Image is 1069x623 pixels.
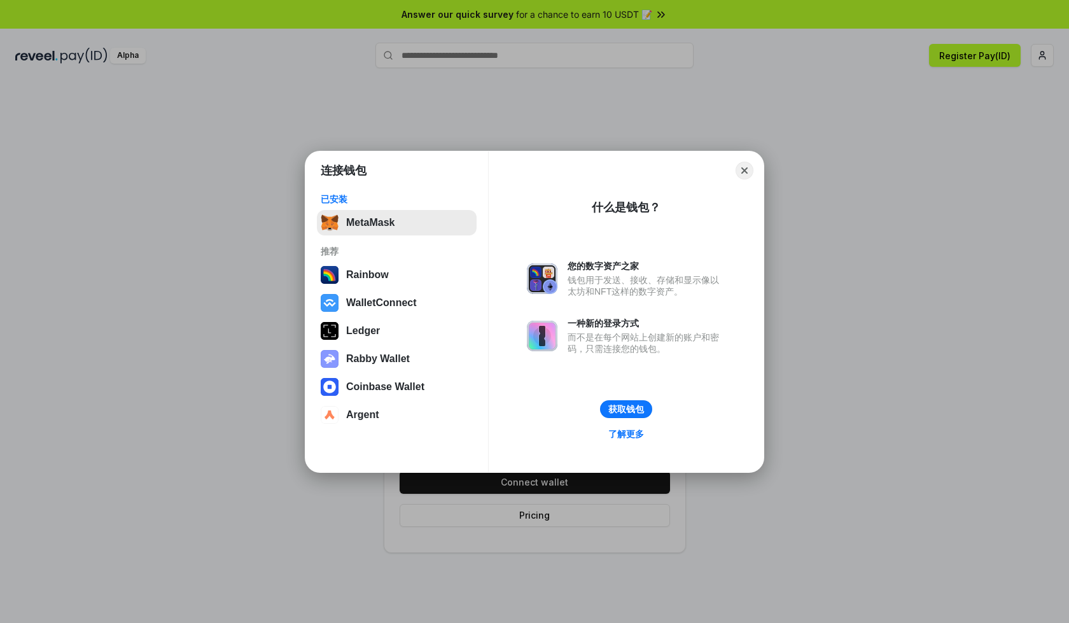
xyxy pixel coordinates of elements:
[346,409,379,421] div: Argent
[346,217,395,228] div: MetaMask
[346,325,380,337] div: Ledger
[317,262,477,288] button: Rainbow
[321,322,339,340] img: svg+xml,%3Csvg%20xmlns%3D%22http%3A%2F%2Fwww.w3.org%2F2000%2Fsvg%22%20width%3D%2228%22%20height%3...
[321,406,339,424] img: svg+xml,%3Csvg%20width%3D%2228%22%20height%3D%2228%22%20viewBox%3D%220%200%2028%2028%22%20fill%3D...
[608,428,644,440] div: 了解更多
[346,269,389,281] div: Rainbow
[527,263,557,294] img: svg+xml,%3Csvg%20xmlns%3D%22http%3A%2F%2Fwww.w3.org%2F2000%2Fsvg%22%20fill%3D%22none%22%20viewBox...
[568,260,725,272] div: 您的数字资产之家
[592,200,660,215] div: 什么是钱包？
[317,346,477,372] button: Rabby Wallet
[527,321,557,351] img: svg+xml,%3Csvg%20xmlns%3D%22http%3A%2F%2Fwww.w3.org%2F2000%2Fsvg%22%20fill%3D%22none%22%20viewBox...
[321,214,339,232] img: svg+xml,%3Csvg%20fill%3D%22none%22%20height%3D%2233%22%20viewBox%3D%220%200%2035%2033%22%20width%...
[346,297,417,309] div: WalletConnect
[608,403,644,415] div: 获取钱包
[600,400,652,418] button: 获取钱包
[317,210,477,235] button: MetaMask
[317,402,477,428] button: Argent
[321,350,339,368] img: svg+xml,%3Csvg%20xmlns%3D%22http%3A%2F%2Fwww.w3.org%2F2000%2Fsvg%22%20fill%3D%22none%22%20viewBox...
[568,318,725,329] div: 一种新的登录方式
[568,332,725,354] div: 而不是在每个网站上创建新的账户和密码，只需连接您的钱包。
[317,374,477,400] button: Coinbase Wallet
[321,266,339,284] img: svg+xml,%3Csvg%20width%3D%22120%22%20height%3D%22120%22%20viewBox%3D%220%200%20120%20120%22%20fil...
[568,274,725,297] div: 钱包用于发送、接收、存储和显示像以太坊和NFT这样的数字资产。
[321,294,339,312] img: svg+xml,%3Csvg%20width%3D%2228%22%20height%3D%2228%22%20viewBox%3D%220%200%2028%2028%22%20fill%3D...
[736,162,753,179] button: Close
[321,163,367,178] h1: 连接钱包
[321,378,339,396] img: svg+xml,%3Csvg%20width%3D%2228%22%20height%3D%2228%22%20viewBox%3D%220%200%2028%2028%22%20fill%3D...
[317,290,477,316] button: WalletConnect
[321,246,473,257] div: 推荐
[346,353,410,365] div: Rabby Wallet
[601,426,652,442] a: 了解更多
[321,193,473,205] div: 已安装
[346,381,424,393] div: Coinbase Wallet
[317,318,477,344] button: Ledger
